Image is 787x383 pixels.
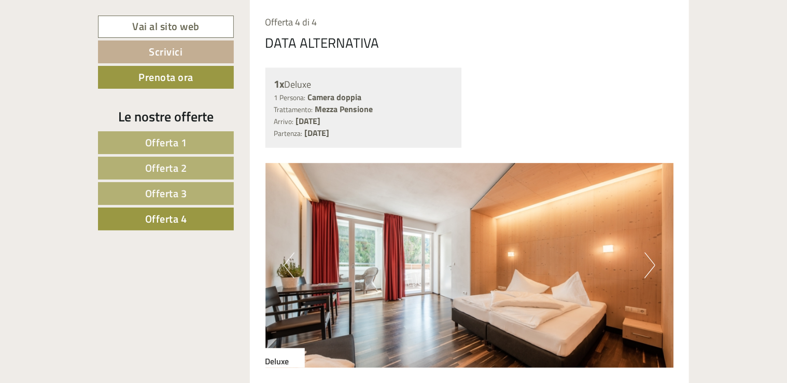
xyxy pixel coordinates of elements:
[308,91,362,103] b: Camera doppia
[274,104,313,115] small: Trattamento:
[274,116,294,127] small: Arrivo:
[296,115,321,127] b: [DATE]
[265,15,317,29] span: Offerta 4 di 4
[274,128,303,139] small: Partenza:
[98,16,234,38] a: Vai al sito web
[274,77,453,92] div: Deluxe
[274,92,306,103] small: 1 Persona:
[145,134,187,151] span: Offerta 1
[145,185,187,201] span: Offerta 3
[274,76,285,92] b: 1x
[145,160,187,176] span: Offerta 2
[284,253,294,279] button: Previous
[98,40,234,63] a: Scrivici
[145,211,187,227] span: Offerta 4
[315,103,373,115] b: Mezza Pensione
[98,107,234,126] div: Le nostre offerte
[305,127,330,139] b: [DATE]
[265,163,674,368] img: image
[265,33,380,52] div: DATA ALTERNATIVA
[644,253,655,279] button: Next
[265,348,305,368] div: Deluxe
[98,66,234,89] a: Prenota ora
